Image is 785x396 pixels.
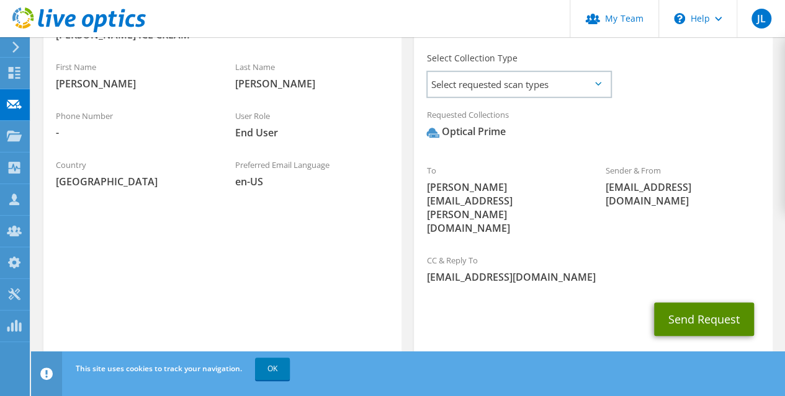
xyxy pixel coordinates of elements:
span: en-US [235,175,390,188]
div: CC & Reply To [414,247,772,290]
div: Requested Collections [414,102,772,151]
label: Select Collection Type [426,52,517,64]
span: [EMAIL_ADDRESS][DOMAIN_NAME] [426,270,760,284]
div: Optical Prime [426,125,505,139]
span: [PERSON_NAME] [235,77,390,90]
div: Preferred Email Language [223,152,402,195]
div: To [414,157,593,241]
div: Country [43,152,223,195]
a: OK [255,358,290,380]
span: [EMAIL_ADDRESS][DOMAIN_NAME] [606,180,760,208]
span: [PERSON_NAME] [56,77,210,90]
span: [GEOGRAPHIC_DATA] [56,175,210,188]
span: [PERSON_NAME][EMAIL_ADDRESS][PERSON_NAME][DOMAIN_NAME] [426,180,581,235]
svg: \n [674,13,685,24]
div: User Role [223,103,402,146]
span: JL [751,9,771,29]
div: Last Name [223,54,402,97]
div: Phone Number [43,103,223,146]
div: Sender & From [593,157,773,214]
span: End User [235,126,390,139]
span: This site uses cookies to track your navigation. [76,363,242,374]
span: - [56,126,210,139]
div: First Name [43,54,223,97]
span: Select requested scan types [428,72,610,97]
button: Send Request [654,302,754,336]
